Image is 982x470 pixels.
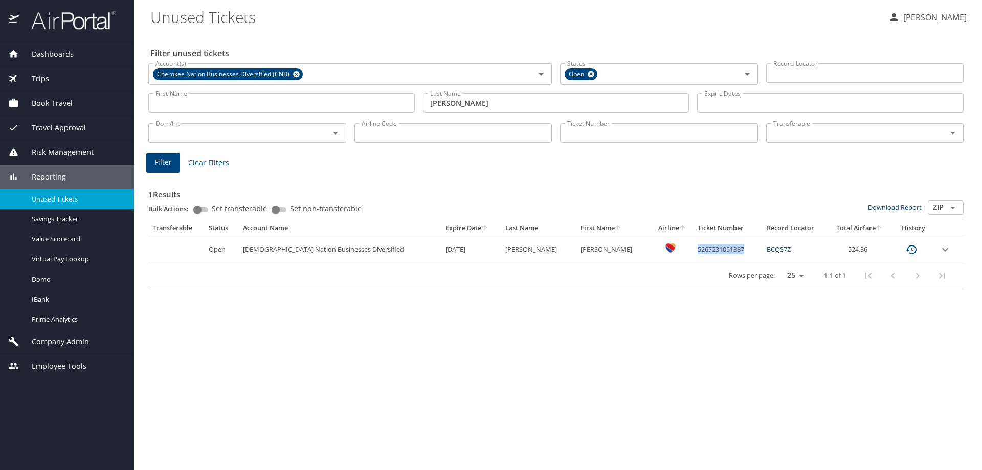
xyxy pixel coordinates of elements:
button: Open [328,126,343,140]
button: sort [481,225,488,232]
td: Open [205,237,239,262]
img: airportal-logo.png [20,10,116,30]
h2: Filter unused tickets [150,45,966,61]
button: Open [740,67,754,81]
span: Set transferable [212,205,267,212]
th: Airline [651,219,694,237]
p: [PERSON_NAME] [900,11,967,24]
span: Employee Tools [19,361,86,372]
th: Last Name [501,219,576,237]
th: Expire Date [441,219,501,237]
span: Trips [19,73,49,84]
span: Filter [154,156,172,169]
div: Open [565,68,597,80]
button: sort [679,225,686,232]
td: [PERSON_NAME] [576,237,651,262]
button: Open [946,126,960,140]
span: Book Travel [19,98,73,109]
th: Record Locator [763,219,828,237]
span: Savings Tracker [32,214,122,224]
button: Filter [146,153,180,173]
span: Travel Approval [19,122,86,133]
span: IBank [32,295,122,304]
span: Prime Analytics [32,315,122,324]
th: Ticket Number [694,219,763,237]
div: Transferable [152,223,200,233]
td: [PERSON_NAME] [501,237,576,262]
button: sort [615,225,622,232]
table: custom pagination table [148,219,964,289]
button: Clear Filters [184,153,233,172]
th: History [891,219,934,237]
button: Open [946,200,960,215]
button: sort [876,225,883,232]
td: 5267231051387 [694,237,763,262]
span: Company Admin [19,336,89,347]
span: Clear Filters [188,156,229,169]
p: 1-1 of 1 [824,272,846,279]
div: Cherokee Nation Businesses Diversified (CNB) [153,68,303,80]
td: [DEMOGRAPHIC_DATA] Nation Businesses Diversified [239,237,442,262]
span: Dashboards [19,49,74,60]
a: BCQS7Z [767,244,791,254]
th: First Name [576,219,651,237]
td: 524.36 [828,237,891,262]
span: Reporting [19,171,66,183]
img: Southwest Airlines [665,243,676,253]
span: Open [565,69,590,80]
p: Bulk Actions: [148,204,197,213]
button: expand row [939,243,951,256]
th: Account Name [239,219,442,237]
a: Download Report [868,203,922,212]
td: [DATE] [441,237,501,262]
span: Set non-transferable [290,205,362,212]
span: Cherokee Nation Businesses Diversified (CNB) [153,69,296,80]
span: Domo [32,275,122,284]
h3: 1 Results [148,183,964,200]
button: [PERSON_NAME] [884,8,971,27]
span: Risk Management [19,147,94,158]
select: rows per page [779,268,808,283]
span: Virtual Pay Lookup [32,254,122,264]
h1: Unused Tickets [150,1,880,33]
span: Unused Tickets [32,194,122,204]
th: Total Airfare [828,219,891,237]
th: Status [205,219,239,237]
p: Rows per page: [729,272,775,279]
span: Value Scorecard [32,234,122,244]
button: Open [534,67,548,81]
img: icon-airportal.png [9,10,20,30]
